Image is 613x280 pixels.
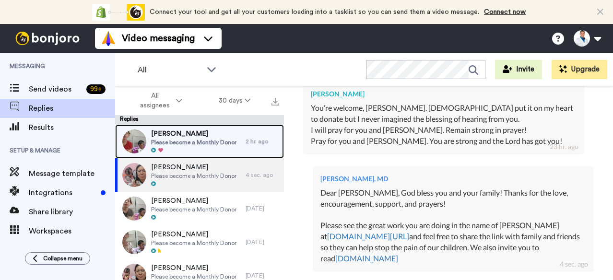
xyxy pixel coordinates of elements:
span: Integrations [29,187,97,198]
img: bj-logo-header-white.svg [12,32,83,45]
button: All assignees [117,87,200,114]
div: Pray for you and [PERSON_NAME]. You are strong and the Lord has got you! [311,136,577,147]
a: [PERSON_NAME]Please become a Monthly Donor[DATE] [115,192,284,225]
span: Replies [29,103,115,114]
a: [PERSON_NAME]Please become a Monthly Donor[DATE] [115,225,284,259]
button: 30 days [200,92,269,109]
button: Upgrade [552,60,607,79]
span: Please become a Monthly Donor [151,239,236,247]
span: Please become a Monthly Donor [151,172,236,180]
a: Connect now [484,9,526,15]
span: Share library [29,206,115,218]
div: 4 sec. ago [246,171,279,179]
div: animation [92,4,145,21]
div: [PERSON_NAME], MD [320,174,586,184]
a: [DOMAIN_NAME][URL] [327,232,409,241]
span: All [138,64,202,76]
span: Please become a Monthly Donor [151,206,236,213]
img: 39b3b116-d177-42b9-ae6f-902faf37e7c2-thumb.jpg [122,163,146,187]
span: Results [29,122,115,133]
span: [PERSON_NAME] [151,163,236,172]
span: Please become a Monthly Donor [151,139,236,146]
div: 4 sec. ago [560,259,588,269]
div: I will pray for you and [PERSON_NAME]. Remain strong in prayer! [311,125,577,136]
a: [PERSON_NAME]Please become a Monthly Donor4 sec. ago [115,158,284,192]
div: You’re welcome, [PERSON_NAME]. [DEMOGRAPHIC_DATA] put it on my heart to donate but I never imagin... [311,103,577,125]
span: Collapse menu [43,255,83,262]
div: [DATE] [246,238,279,246]
img: export.svg [271,98,279,105]
span: Workspaces [29,225,115,237]
button: Invite [495,60,542,79]
img: c4c5ce93-6aaf-4f69-b3aa-185477421492-thumb.jpg [122,129,146,153]
div: 23 hr. ago [550,142,578,152]
div: [DATE] [246,205,279,212]
span: [PERSON_NAME] [151,230,236,239]
span: Send videos [29,83,83,95]
img: b5840a14-dab0-4d8c-8b2e-7b200889f2c0-thumb.jpg [122,197,146,221]
div: 99 + [86,84,106,94]
span: Connect your tool and get all your customers loading into a tasklist so you can send them a video... [150,9,479,15]
button: Collapse menu [25,252,90,265]
span: [PERSON_NAME] [151,196,236,206]
span: [PERSON_NAME] [151,263,236,273]
button: Export all results that match these filters now. [269,93,282,108]
div: [DATE] [246,272,279,280]
a: [PERSON_NAME]Please become a Monthly Donor2 hr. ago [115,125,284,158]
div: [PERSON_NAME] [311,89,577,99]
span: [PERSON_NAME] [151,129,236,139]
span: All assignees [135,91,174,110]
img: a8054a38-31aa-4c4e-9a92-d7aaa53c83d8-thumb.jpg [122,230,146,254]
div: 2 hr. ago [246,138,279,145]
span: Message template [29,168,115,179]
span: Video messaging [122,32,195,45]
div: Replies [115,115,284,125]
div: Dear [PERSON_NAME], God bless you and your family! Thanks for the love, encouragement, support, a... [320,187,586,264]
img: vm-color.svg [101,31,116,46]
a: [DOMAIN_NAME] [335,254,398,263]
